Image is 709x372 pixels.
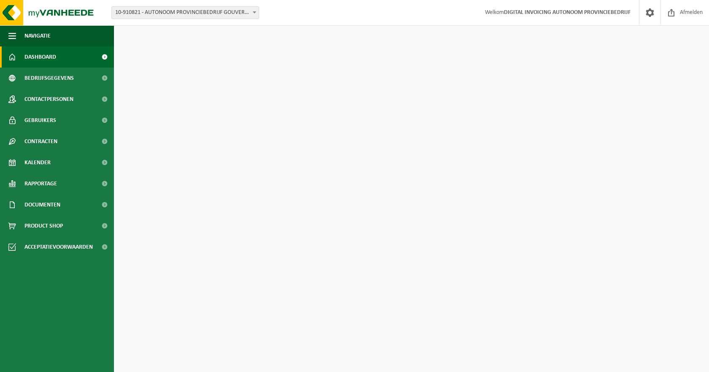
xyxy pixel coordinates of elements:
[24,89,73,110] span: Contactpersonen
[24,131,57,152] span: Contracten
[504,9,631,16] strong: DIGITAL INVOICING AUTONOOM PROVINCIEBEDRIJF
[24,173,57,194] span: Rapportage
[111,6,259,19] span: 10-910821 - AUTONOOM PROVINCIEBEDRIJF GOUVERNEUR KINSBERGEN CENTRUM - WILRIJK
[24,46,56,68] span: Dashboard
[24,194,60,215] span: Documenten
[24,25,51,46] span: Navigatie
[24,110,56,131] span: Gebruikers
[24,236,93,258] span: Acceptatievoorwaarden
[24,215,63,236] span: Product Shop
[24,68,74,89] span: Bedrijfsgegevens
[24,152,51,173] span: Kalender
[112,7,259,19] span: 10-910821 - AUTONOOM PROVINCIEBEDRIJF GOUVERNEUR KINSBERGEN CENTRUM - WILRIJK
